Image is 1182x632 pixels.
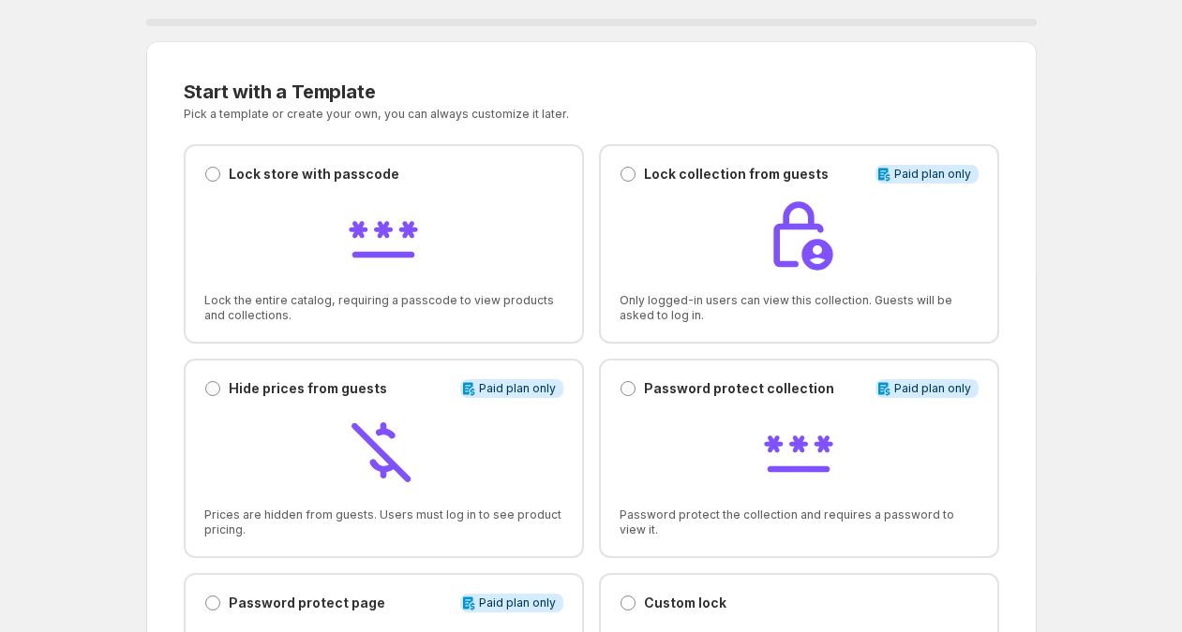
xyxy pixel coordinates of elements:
[761,198,836,273] img: Lock collection from guests
[204,507,563,537] span: Prices are hidden from guests. Users must log in to see product pricing.
[761,413,836,488] img: Password protect collection
[479,595,556,610] span: Paid plan only
[894,381,971,396] span: Paid plan only
[184,81,376,103] span: Start with a Template
[346,413,421,488] img: Hide prices from guests
[229,379,387,398] p: Hide prices from guests
[204,293,563,323] span: Lock the entire catalog, requiring a passcode to view products and collections.
[894,167,971,182] span: Paid plan only
[644,594,726,612] p: Custom lock
[644,379,834,398] p: Password protect collection
[620,293,979,323] span: Only logged-in users can view this collection. Guests will be asked to log in.
[479,381,556,396] span: Paid plan only
[644,165,829,184] p: Lock collection from guests
[346,198,421,273] img: Lock store with passcode
[229,165,399,184] p: Lock store with passcode
[229,594,385,612] p: Password protect page
[184,107,777,122] p: Pick a template or create your own, you can always customize it later.
[620,507,979,537] span: Password protect the collection and requires a password to view it.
